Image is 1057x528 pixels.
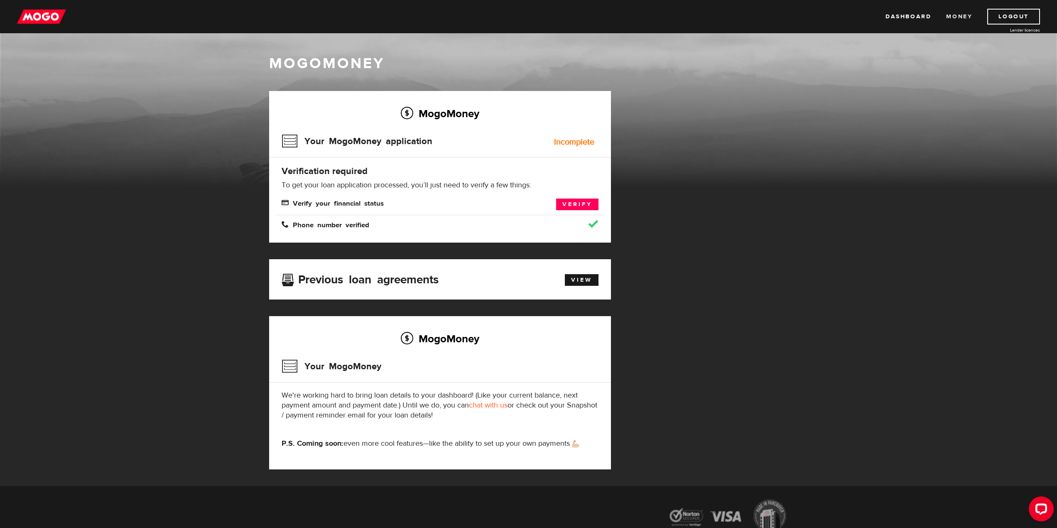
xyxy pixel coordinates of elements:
span: Phone number verified [282,221,369,228]
strong: P.S. Coming soon: [282,439,343,448]
a: Dashboard [885,9,931,25]
h1: MogoMoney [269,55,788,72]
a: Lender licences [978,27,1040,33]
a: chat with us [469,400,508,410]
h3: Your MogoMoney [282,356,381,377]
h2: MogoMoney [282,105,598,122]
span: Verify your financial status [282,199,384,206]
div: Incomplete [554,138,594,146]
h3: Your MogoMoney application [282,130,432,152]
a: View [565,274,598,286]
img: strong arm emoji [572,440,579,447]
p: To get your loan application processed, you’ll just need to verify a few things: [282,180,598,190]
a: Logout [987,9,1040,25]
h2: MogoMoney [282,330,598,347]
h4: Verification required [282,165,598,177]
img: mogo_logo-11ee424be714fa7cbb0f0f49df9e16ec.png [17,9,66,25]
p: We're working hard to bring loan details to your dashboard! (Like your current balance, next paym... [282,390,598,420]
a: Money [946,9,972,25]
iframe: LiveChat chat widget [1022,493,1057,528]
p: even more cool features—like the ability to set up your own payments [282,439,598,449]
h3: Previous loan agreements [282,273,439,284]
a: Verify [556,199,598,210]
